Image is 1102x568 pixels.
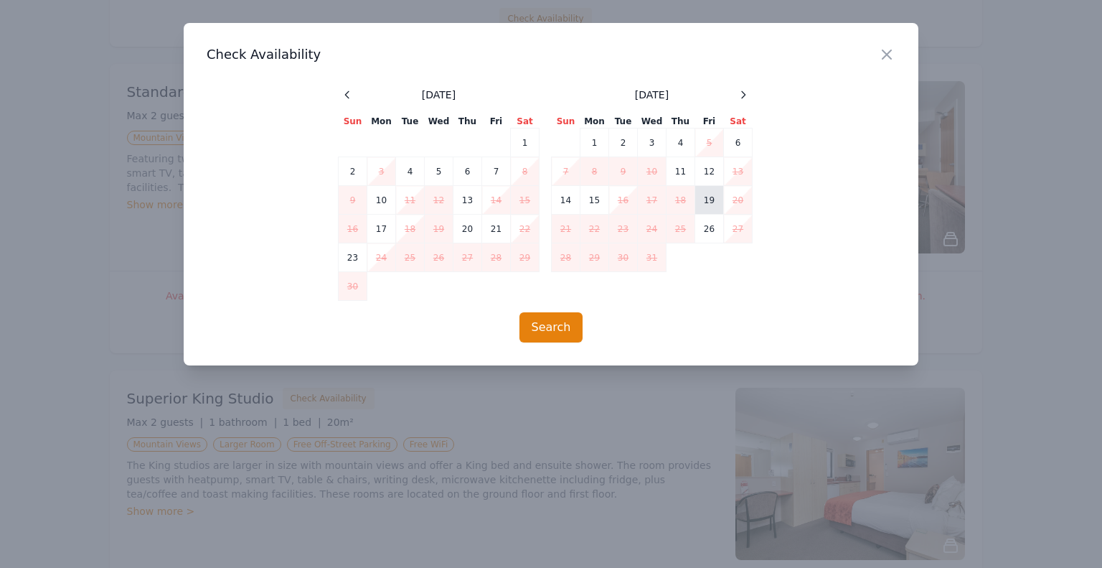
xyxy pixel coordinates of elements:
th: Tue [609,115,638,129]
td: 29 [511,243,540,272]
td: 6 [453,157,482,186]
td: 22 [511,215,540,243]
td: 17 [638,186,667,215]
th: Thu [667,115,695,129]
td: 24 [367,243,396,272]
td: 10 [367,186,396,215]
td: 18 [396,215,425,243]
td: 27 [453,243,482,272]
th: Thu [453,115,482,129]
td: 1 [580,129,609,157]
td: 28 [482,243,511,272]
td: 28 [552,243,580,272]
td: 23 [339,243,367,272]
td: 31 [638,243,667,272]
td: 7 [482,157,511,186]
td: 19 [425,215,453,243]
td: 10 [638,157,667,186]
td: 21 [552,215,580,243]
td: 2 [339,157,367,186]
td: 13 [453,186,482,215]
td: 20 [453,215,482,243]
td: 12 [425,186,453,215]
td: 30 [339,272,367,301]
th: Wed [425,115,453,129]
th: Mon [367,115,396,129]
td: 24 [638,215,667,243]
th: Wed [638,115,667,129]
td: 11 [396,186,425,215]
td: 4 [667,129,695,157]
td: 3 [638,129,667,157]
th: Sun [552,115,580,129]
td: 5 [425,157,453,186]
th: Mon [580,115,609,129]
h3: Check Availability [207,46,895,63]
td: 8 [511,157,540,186]
td: 9 [609,157,638,186]
td: 25 [667,215,695,243]
td: 8 [580,157,609,186]
th: Sun [339,115,367,129]
td: 25 [396,243,425,272]
span: [DATE] [422,88,456,102]
td: 26 [695,215,724,243]
td: 15 [580,186,609,215]
td: 21 [482,215,511,243]
button: Search [519,312,583,343]
td: 22 [580,215,609,243]
td: 29 [580,243,609,272]
td: 16 [609,186,638,215]
td: 12 [695,157,724,186]
td: 23 [609,215,638,243]
td: 27 [724,215,753,243]
td: 14 [482,186,511,215]
td: 30 [609,243,638,272]
th: Tue [396,115,425,129]
td: 13 [724,157,753,186]
td: 6 [724,129,753,157]
span: [DATE] [635,88,669,102]
td: 11 [667,157,695,186]
th: Sat [724,115,753,129]
td: 20 [724,186,753,215]
td: 2 [609,129,638,157]
th: Fri [695,115,724,129]
td: 3 [367,157,396,186]
th: Fri [482,115,511,129]
td: 19 [695,186,724,215]
td: 5 [695,129,724,157]
td: 15 [511,186,540,215]
td: 14 [552,186,580,215]
td: 18 [667,186,695,215]
td: 1 [511,129,540,157]
td: 4 [396,157,425,186]
td: 17 [367,215,396,243]
td: 26 [425,243,453,272]
td: 7 [552,157,580,186]
td: 9 [339,186,367,215]
td: 16 [339,215,367,243]
th: Sat [511,115,540,129]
